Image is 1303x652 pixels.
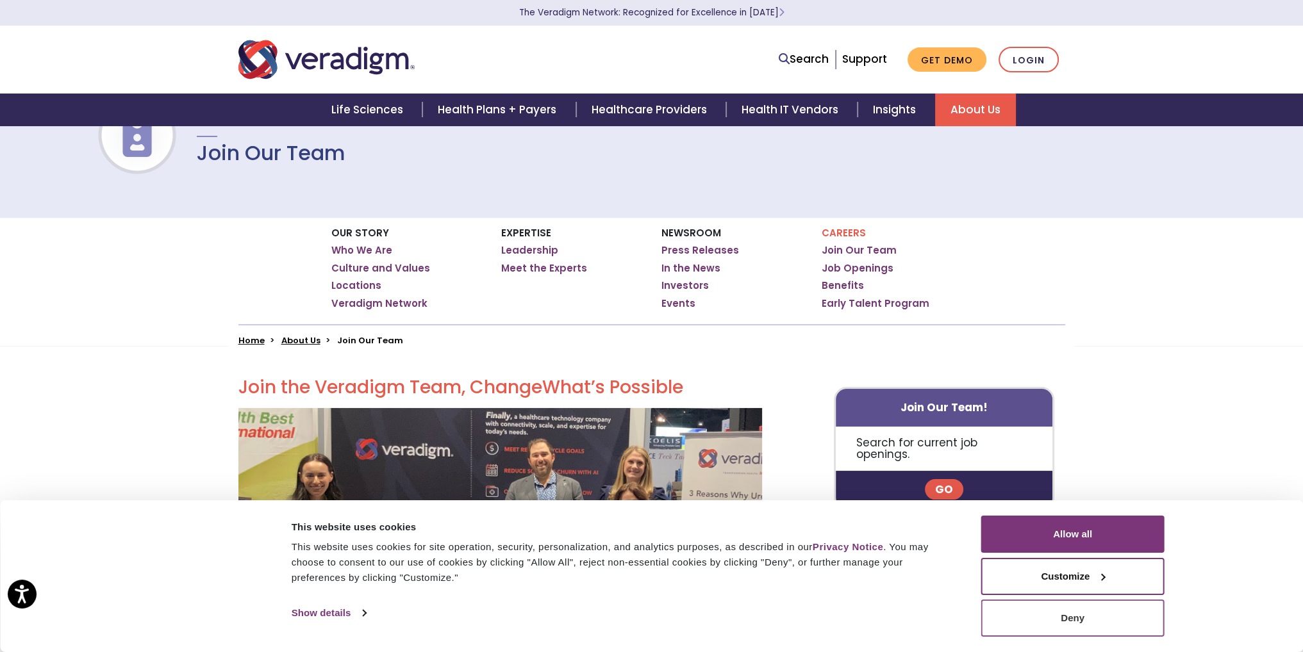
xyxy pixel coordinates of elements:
[925,479,963,500] a: Go
[661,244,739,257] a: Press Releases
[726,94,858,126] a: Health IT Vendors
[197,141,345,165] h1: Join Our Team
[842,51,887,67] a: Support
[331,297,427,310] a: Veradigm Network
[822,262,893,275] a: Job Openings
[836,427,1053,471] p: Search for current job openings.
[331,262,430,275] a: Culture and Values
[661,279,709,292] a: Investors
[661,297,695,310] a: Events
[292,539,952,585] div: This website uses cookies for site operation, security, personalization, and analytics purposes, ...
[935,94,1016,126] a: About Us
[661,262,720,275] a: In the News
[292,519,952,535] div: This website uses cookies
[422,94,576,126] a: Health Plans + Payers
[822,244,897,257] a: Join Our Team
[238,334,265,346] a: Home
[292,603,366,623] a: Show details
[813,541,883,552] a: Privacy Notice
[779,51,829,68] a: Search
[900,400,988,415] strong: Join Our Team!
[519,6,784,19] a: The Veradigm Network: Recognized for Excellence in [DATE]Learn More
[822,279,864,292] a: Benefits
[858,94,935,126] a: Insights
[501,244,558,257] a: Leadership
[331,279,381,292] a: Locations
[316,94,422,126] a: Life Sciences
[981,599,1165,637] button: Deny
[981,516,1165,553] button: Allow all
[238,377,762,398] h2: Join the Veradigm Team, Change
[542,375,683,400] span: What’s Possible
[238,38,415,81] img: Veradigm logo
[779,6,784,19] span: Learn More
[281,334,320,346] a: About Us
[576,94,726,126] a: Healthcare Providers
[981,558,1165,595] button: Customize
[501,262,587,275] a: Meet the Experts
[999,47,1059,73] a: Login
[908,47,986,72] a: Get Demo
[331,244,392,257] a: Who We Are
[822,297,929,310] a: Early Talent Program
